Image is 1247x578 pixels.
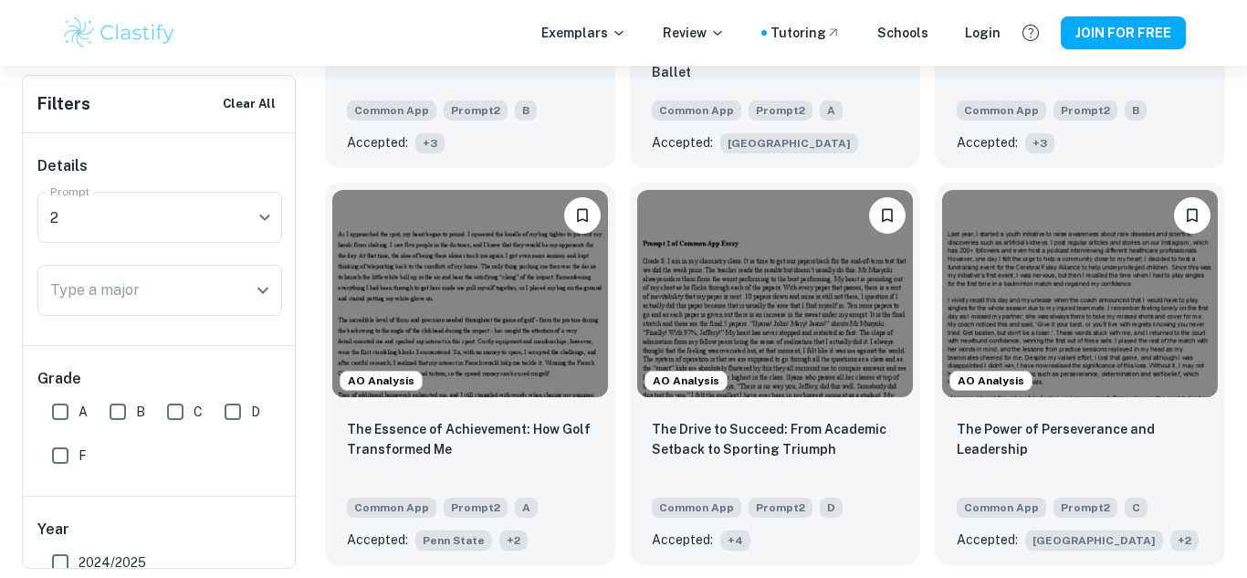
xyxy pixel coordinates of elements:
span: Prompt 2 [444,498,508,518]
span: + 4 [720,531,750,551]
span: F [79,446,87,466]
label: Prompt [50,184,90,199]
span: AO Analysis [950,373,1032,389]
h6: Grade [37,368,282,390]
a: AO AnalysisPlease log in to bookmark exemplarsThe Essence of Achievement: How Golf Transformed Me... [325,183,615,564]
p: Accepted: [347,132,408,152]
div: 2 [37,192,269,243]
span: Common App [652,100,741,121]
a: Tutoring [770,23,841,43]
img: undefined Common App example thumbnail: The Essence of Achievement: How Golf Tra [332,190,608,396]
span: D [251,402,260,422]
span: Prompt 2 [749,498,812,518]
img: undefined Common App example thumbnail: The Drive to Succeed: From Academic Setb [637,190,913,396]
span: [GEOGRAPHIC_DATA] [1025,531,1163,551]
p: Accepted: [652,132,713,152]
span: B [515,100,537,121]
img: Clastify logo [61,15,177,51]
p: The Drive to Succeed: From Academic Setback to Sporting Triumph [652,419,898,459]
span: Common App [347,100,436,121]
span: Common App [652,498,741,518]
span: A [820,100,843,121]
span: Common App [957,100,1046,121]
h6: Filters [37,91,90,117]
span: [GEOGRAPHIC_DATA] [720,133,858,153]
p: The Power of Perseverance and Leadership [957,419,1203,459]
span: Common App [957,498,1046,518]
a: AO AnalysisPlease log in to bookmark exemplarsThe Power of Perseverance and LeadershipCommon AppP... [935,183,1225,564]
button: Help and Feedback [1015,17,1046,48]
a: AO AnalysisPlease log in to bookmark exemplarsThe Drive to Succeed: From Academic Setback to Spor... [630,183,920,564]
span: 2024/2025 [79,552,146,573]
span: Penn State [415,531,492,551]
span: AO Analysis [645,373,727,389]
span: Prompt 2 [444,100,508,121]
button: Please log in to bookmark exemplars [564,197,601,234]
h6: Year [37,519,282,541]
img: undefined Common App example thumbnail: The Power of Perseverance and Leadership [942,190,1218,396]
span: Prompt 2 [1053,100,1117,121]
span: B [1125,100,1147,121]
span: C [194,402,203,422]
button: Please log in to bookmark exemplars [869,197,906,234]
span: D [820,498,843,518]
span: Prompt 2 [749,100,812,121]
span: AO Analysis [341,373,422,389]
button: Please log in to bookmark exemplars [1174,197,1210,234]
p: Review [663,23,725,43]
p: The Essence of Achievement: How Golf Transformed Me [347,419,593,459]
span: A [79,402,88,422]
p: Exemplars [541,23,626,43]
button: Clear All [218,90,280,118]
span: Prompt 2 [1053,498,1117,518]
span: + 2 [1170,531,1199,551]
p: Accepted: [347,530,408,550]
span: + 2 [499,531,528,551]
span: B [136,402,145,422]
p: Accepted: [957,530,1018,550]
span: + 3 [1025,133,1054,153]
a: Login [965,23,1001,43]
p: Accepted: [957,132,1018,152]
button: Open [250,278,276,303]
p: Accepted: [652,530,713,550]
h6: Details [37,155,282,177]
button: JOIN FOR FREE [1061,16,1186,49]
span: + 3 [415,133,445,153]
span: C [1125,498,1147,518]
span: Common App [347,498,436,518]
a: Schools [877,23,928,43]
span: A [515,498,538,518]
